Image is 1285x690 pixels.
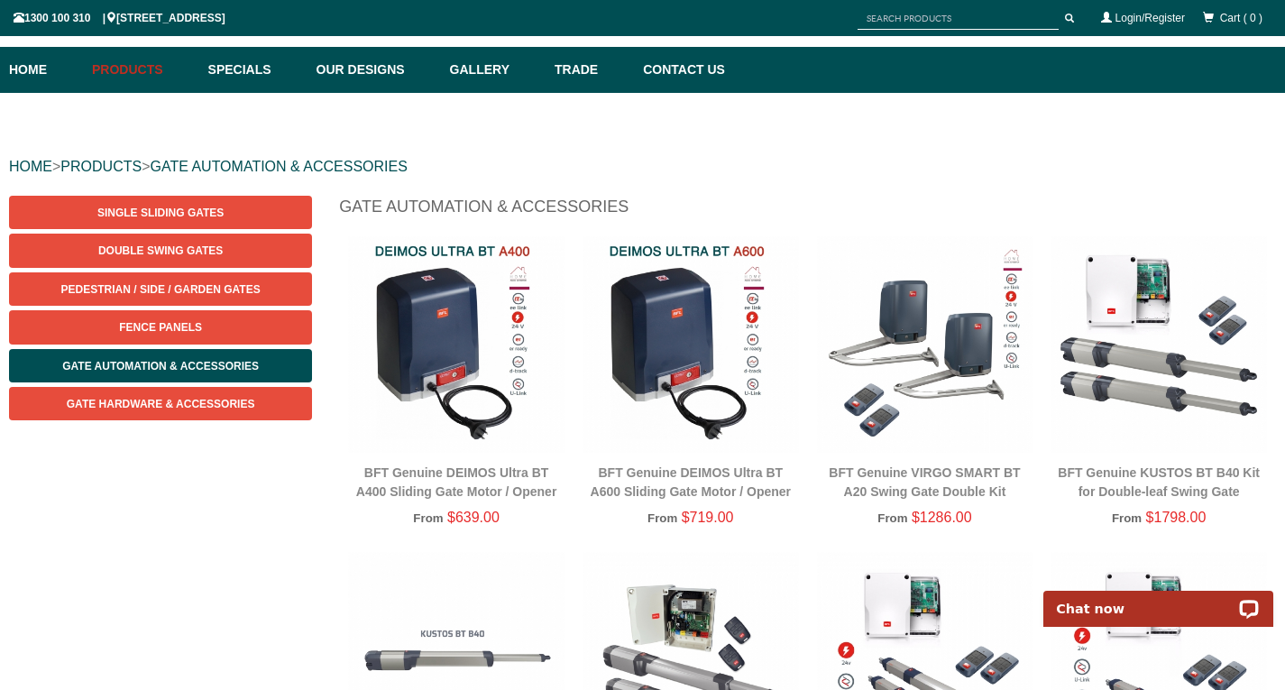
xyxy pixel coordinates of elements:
[1112,511,1142,525] span: From
[14,12,225,24] span: 1300 100 310 | [STREET_ADDRESS]
[817,236,1033,453] img: BFT Genuine VIRGO SMART BT A20 Swing Gate Double Kit - Gate Warehouse
[339,196,1276,227] h1: Gate Automation & Accessories
[912,510,972,525] span: $1286.00
[413,511,443,525] span: From
[9,349,312,382] a: Gate Automation & Accessories
[9,138,1276,196] div: > >
[307,47,441,93] a: Our Designs
[348,236,564,453] img: BFT Genuine DEIMOS Ultra BT A400 Sliding Gate Motor / Opener - Gate Warehouse
[877,511,907,525] span: From
[682,510,734,525] span: $719.00
[97,207,224,219] span: Single Sliding Gates
[1220,12,1262,24] span: Cart ( 0 )
[9,272,312,306] a: Pedestrian / Side / Garden Gates
[9,234,312,267] a: Double Swing Gates
[583,236,799,453] img: BFT Genuine DEIMOS Ultra BT A600 Sliding Gate Motor / Opener - Gate Warehouse
[9,159,52,174] a: HOME
[1115,12,1185,24] a: Login/Register
[119,321,202,334] span: Fence Panels
[647,511,677,525] span: From
[9,47,83,93] a: Home
[634,47,725,93] a: Contact Us
[60,159,142,174] a: PRODUCTS
[1146,510,1207,525] span: $1798.00
[1032,570,1285,627] iframe: LiveChat chat widget
[62,360,259,373] span: Gate Automation & Accessories
[447,510,500,525] span: $639.00
[9,387,312,420] a: Gate Hardware & Accessories
[1058,465,1260,499] a: BFT Genuine KUSTOS BT B40 Kit for Double-leaf Swing Gate
[9,310,312,344] a: Fence Panels
[98,244,223,257] span: Double Swing Gates
[1051,236,1267,453] img: BFT Genuine KUSTOS BT B40 Kit for Double-leaf Swing Gate - Gate Warehouse
[829,465,1020,499] a: BFT Genuine VIRGO SMART BT A20 Swing Gate Double Kit
[61,283,261,296] span: Pedestrian / Side / Garden Gates
[858,7,1059,30] input: SEARCH PRODUCTS
[356,465,556,499] a: BFT Genuine DEIMOS Ultra BT A400 Sliding Gate Motor / Opener
[150,159,407,174] a: GATE AUTOMATION & ACCESSORIES
[441,47,546,93] a: Gallery
[83,47,199,93] a: Products
[67,398,255,410] span: Gate Hardware & Accessories
[546,47,634,93] a: Trade
[591,465,791,499] a: BFT Genuine DEIMOS Ultra BT A600 Sliding Gate Motor / Opener
[9,196,312,229] a: Single Sliding Gates
[199,47,307,93] a: Specials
